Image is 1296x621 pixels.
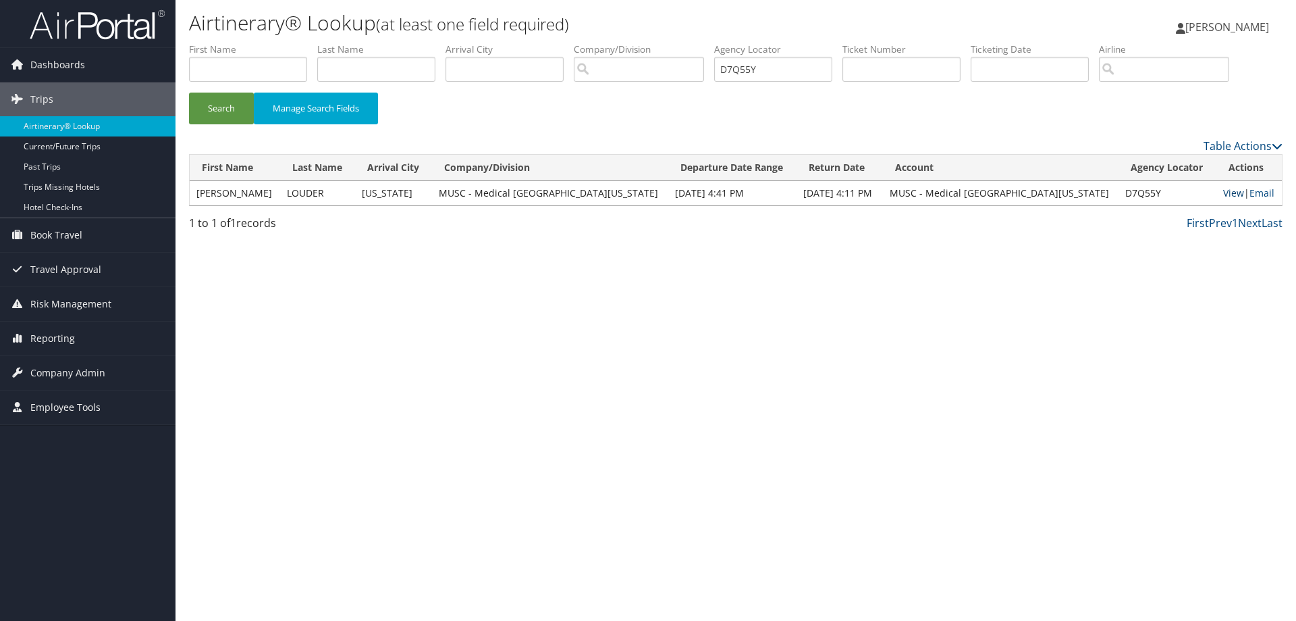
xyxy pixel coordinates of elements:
[190,155,280,181] th: First Name: activate to sort column ascending
[1204,139,1282,153] a: Table Actions
[190,181,280,205] td: [PERSON_NAME]
[189,43,317,56] label: First Name
[30,322,75,355] span: Reporting
[1118,181,1216,205] td: D7Q55Y
[30,9,165,41] img: airportal-logo.png
[280,181,355,205] td: LOUDER
[189,215,448,238] div: 1 to 1 of records
[189,93,254,124] button: Search
[1099,43,1239,56] label: Airline
[280,155,355,181] th: Last Name: activate to sort column ascending
[1232,216,1238,230] a: 1
[1223,187,1244,199] a: View
[30,48,85,82] span: Dashboards
[1262,216,1282,230] a: Last
[446,43,574,56] label: Arrival City
[1185,20,1269,34] span: [PERSON_NAME]
[883,155,1118,181] th: Account: activate to sort column ascending
[1249,187,1274,199] a: Email
[1209,216,1232,230] a: Prev
[796,155,883,181] th: Return Date: activate to sort column ascending
[883,181,1118,205] td: MUSC - Medical [GEOGRAPHIC_DATA][US_STATE]
[1238,216,1262,230] a: Next
[189,9,918,37] h1: Airtinerary® Lookup
[574,43,714,56] label: Company/Division
[254,93,378,124] button: Manage Search Fields
[30,218,82,252] span: Book Travel
[432,181,668,205] td: MUSC - Medical [GEOGRAPHIC_DATA][US_STATE]
[796,181,883,205] td: [DATE] 4:11 PM
[355,181,432,205] td: [US_STATE]
[355,155,432,181] th: Arrival City: activate to sort column ascending
[1187,216,1209,230] a: First
[432,155,668,181] th: Company/Division
[30,82,53,116] span: Trips
[376,13,569,35] small: (at least one field required)
[30,287,111,321] span: Risk Management
[1216,181,1282,205] td: |
[30,391,101,424] span: Employee Tools
[971,43,1099,56] label: Ticketing Date
[842,43,971,56] label: Ticket Number
[714,43,842,56] label: Agency Locator
[230,216,236,230] span: 1
[1176,7,1282,47] a: [PERSON_NAME]
[317,43,446,56] label: Last Name
[668,155,796,181] th: Departure Date Range: activate to sort column ascending
[30,356,105,390] span: Company Admin
[1216,155,1282,181] th: Actions
[1118,155,1216,181] th: Agency Locator: activate to sort column ascending
[668,181,796,205] td: [DATE] 4:41 PM
[30,253,101,287] span: Travel Approval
